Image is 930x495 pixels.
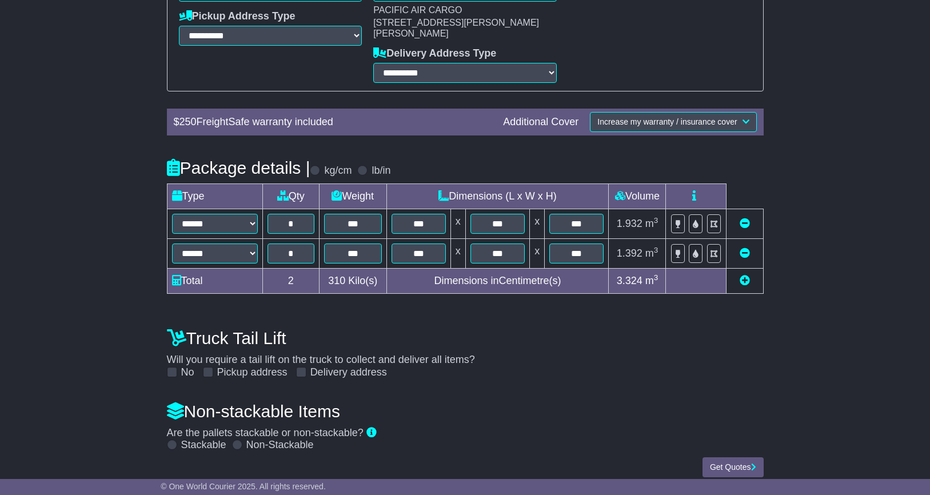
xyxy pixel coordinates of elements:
span: m [645,218,658,229]
td: Dimensions in Centimetre(s) [386,268,609,293]
label: Pickup Address Type [179,10,296,23]
h4: Non-stackable Items [167,402,764,421]
label: Delivery Address Type [373,47,496,60]
td: x [450,238,465,268]
td: Total [167,268,262,293]
td: Dimensions (L x W x H) [386,183,609,209]
label: lb/in [372,165,390,177]
span: m [645,247,658,259]
label: kg/cm [324,165,352,177]
button: Get Quotes [703,457,764,477]
label: Delivery address [310,366,387,379]
label: Pickup address [217,366,288,379]
button: Increase my warranty / insurance cover [590,112,756,132]
td: Weight [319,183,386,209]
td: x [450,209,465,238]
a: Remove this item [740,247,750,259]
label: Non-Stackable [246,439,314,452]
div: $ FreightSafe warranty included [168,116,498,129]
div: Additional Cover [497,116,584,129]
label: Stackable [181,439,226,452]
span: [STREET_ADDRESS][PERSON_NAME][PERSON_NAME] [373,18,539,38]
span: 310 [328,275,345,286]
sup: 3 [654,273,658,282]
span: Are the pallets stackable or non-stackable? [167,427,364,438]
td: Type [167,183,262,209]
span: © One World Courier 2025. All rights reserved. [161,482,326,491]
span: PACIFIC AIR CARGO [373,5,462,15]
sup: 3 [654,246,658,254]
span: 1.392 [617,247,642,259]
h4: Package details | [167,158,310,177]
td: x [530,238,545,268]
a: Add new item [740,275,750,286]
a: Remove this item [740,218,750,229]
td: x [530,209,545,238]
td: Volume [609,183,666,209]
span: 1.932 [617,218,642,229]
td: Qty [262,183,319,209]
sup: 3 [654,216,658,225]
td: 2 [262,268,319,293]
td: Kilo(s) [319,268,386,293]
span: Increase my warranty / insurance cover [597,117,737,126]
span: 250 [179,116,197,127]
div: Will you require a tail lift on the truck to collect and deliver all items? [161,323,769,379]
label: No [181,366,194,379]
span: m [645,275,658,286]
span: 3.324 [617,275,642,286]
h4: Truck Tail Lift [167,329,764,348]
